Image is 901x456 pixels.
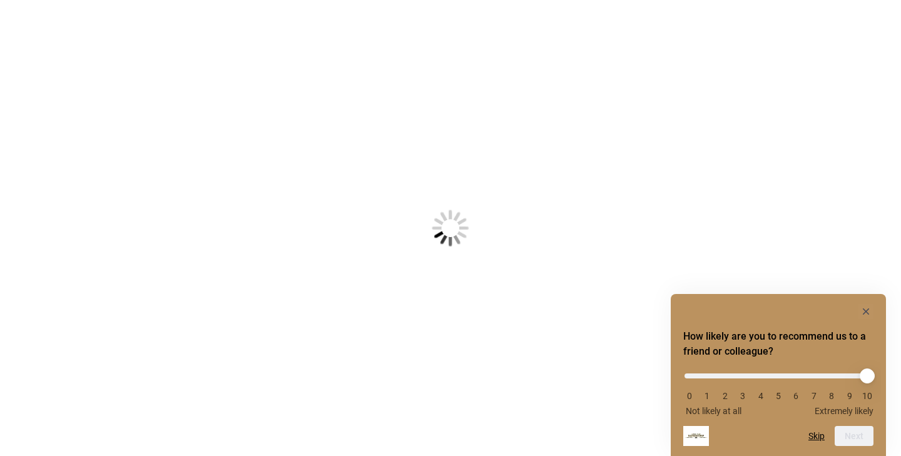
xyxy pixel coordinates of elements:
div: How likely are you to recommend us to a friend or colleague? Select an option from 0 to 10, with ... [683,364,873,416]
li: 3 [736,391,749,401]
li: 10 [861,391,873,401]
button: Skip [808,431,825,441]
li: 8 [825,391,838,401]
div: How likely are you to recommend us to a friend or colleague? Select an option from 0 to 10, with ... [683,304,873,446]
img: Loading [370,148,531,308]
li: 0 [683,391,696,401]
button: Hide survey [858,304,873,319]
h2: How likely are you to recommend us to a friend or colleague? Select an option from 0 to 10, with ... [683,329,873,359]
span: Extremely likely [815,406,873,416]
li: 5 [772,391,785,401]
li: 7 [808,391,820,401]
button: Next question [835,426,873,446]
li: 1 [701,391,713,401]
li: 2 [719,391,731,401]
li: 9 [843,391,856,401]
li: 6 [790,391,802,401]
li: 4 [755,391,767,401]
span: Not likely at all [686,406,741,416]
